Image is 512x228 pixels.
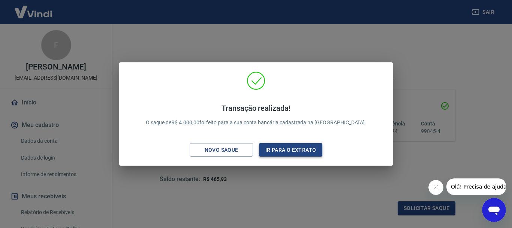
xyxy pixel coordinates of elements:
h4: Transação realizada! [146,104,367,113]
iframe: Botão para abrir a janela de mensagens [482,198,506,222]
div: Novo saque [196,145,247,155]
iframe: Fechar mensagem [428,180,443,195]
button: Ir para o extrato [259,143,322,157]
p: O saque de R$ 4.000,00 foi feito para a sua conta bancária cadastrada na [GEOGRAPHIC_DATA]. [146,104,367,127]
button: Novo saque [190,143,253,157]
span: Olá! Precisa de ajuda? [4,5,63,11]
iframe: Mensagem da empresa [446,178,506,195]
